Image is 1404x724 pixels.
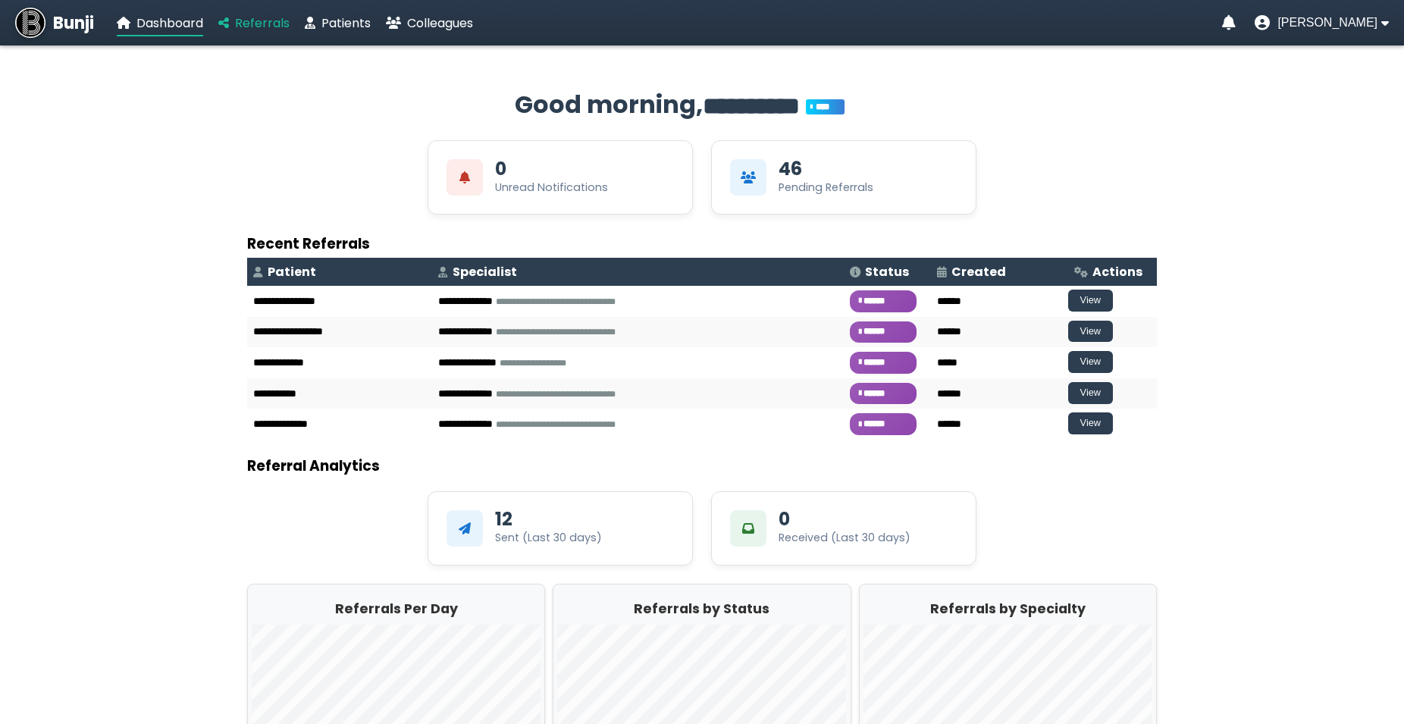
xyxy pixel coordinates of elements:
div: Received (Last 30 days) [779,530,910,546]
a: Dashboard [117,14,203,33]
span: [PERSON_NAME] [1277,16,1377,30]
div: 0 [779,510,790,528]
span: You’re on Plus! [806,99,845,114]
div: View Pending Referrals [711,140,976,215]
div: View Unread Notifications [428,140,693,215]
h2: Referrals Per Day [252,599,541,619]
button: View [1068,351,1114,373]
h2: Good morning, [247,86,1157,125]
th: Patient [247,258,432,286]
h2: Referrals by Status [557,599,846,619]
button: View [1068,290,1114,312]
span: Dashboard [136,14,203,32]
span: Bunji [53,11,94,36]
a: Patients [305,14,371,33]
div: 0 [495,160,506,178]
a: Bunji [15,8,94,38]
button: View [1068,412,1114,434]
a: Colleagues [386,14,473,33]
div: 12 [495,510,512,528]
th: Actions [1068,258,1157,286]
h3: Referral Analytics [247,455,1157,477]
a: Notifications [1222,15,1236,30]
th: Specialist [432,258,844,286]
div: 0Received (Last 30 days) [711,491,976,566]
div: Pending Referrals [779,180,873,196]
th: Created [931,258,1068,286]
div: Unread Notifications [495,180,608,196]
button: View [1068,382,1114,404]
div: 46 [779,160,802,178]
img: Bunji Dental Referral Management [15,8,45,38]
span: Patients [321,14,371,32]
div: 12Sent (Last 30 days) [428,491,693,566]
a: Referrals [218,14,290,33]
h3: Recent Referrals [247,233,1157,255]
button: User menu [1255,15,1389,30]
h2: Referrals by Specialty [863,599,1152,619]
span: Colleagues [407,14,473,32]
div: Sent (Last 30 days) [495,530,602,546]
th: Status [844,258,931,286]
span: Referrals [235,14,290,32]
button: View [1068,321,1114,343]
